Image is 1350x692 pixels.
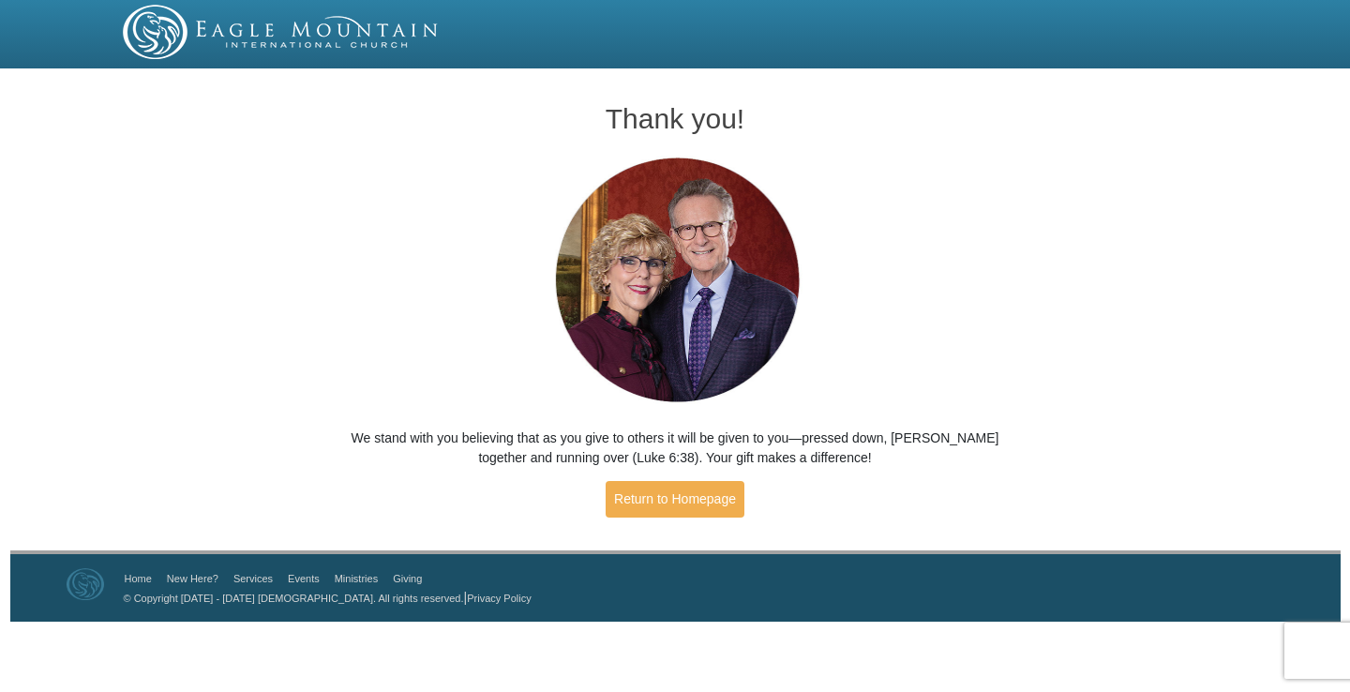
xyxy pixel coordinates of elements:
a: © Copyright [DATE] - [DATE] [DEMOGRAPHIC_DATA]. All rights reserved. [124,593,464,604]
a: Ministries [335,573,378,584]
a: Privacy Policy [467,593,531,604]
a: Events [288,573,320,584]
a: Return to Homepage [606,481,744,518]
img: Pastors George and Terri Pearsons [537,152,814,410]
h1: Thank you! [348,103,1003,134]
a: New Here? [167,573,218,584]
img: EMIC [123,5,440,59]
a: Home [125,573,152,584]
a: Giving [393,573,422,584]
p: We stand with you believing that as you give to others it will be given to you—pressed down, [PER... [348,429,1003,468]
img: Eagle Mountain International Church [67,568,104,600]
a: Services [233,573,273,584]
p: | [117,588,532,608]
